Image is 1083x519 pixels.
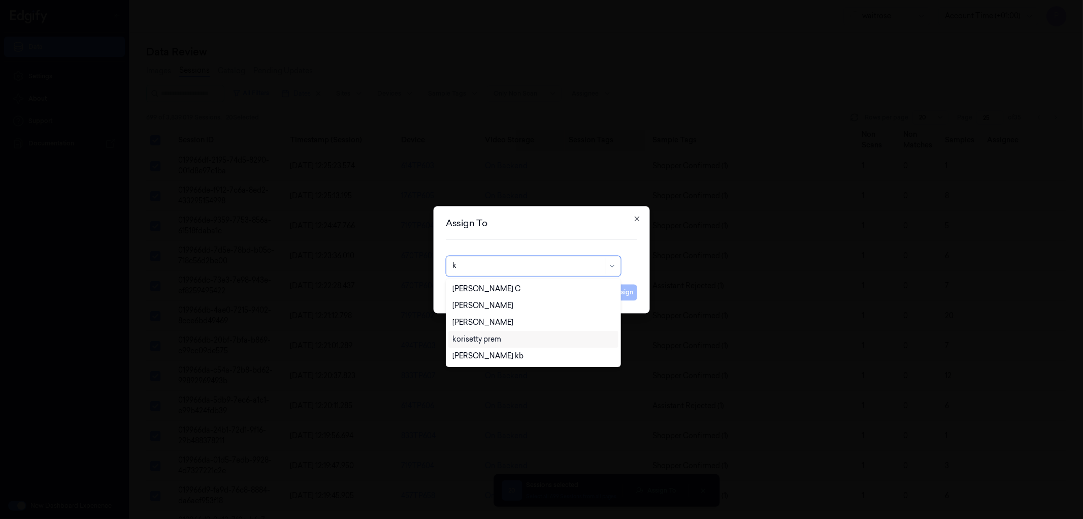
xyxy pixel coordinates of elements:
[452,317,513,328] div: [PERSON_NAME]
[452,284,520,294] div: [PERSON_NAME] C
[452,351,523,361] div: [PERSON_NAME] kb
[452,300,513,311] div: [PERSON_NAME]
[452,334,501,345] div: korisetty prem
[446,219,637,228] h2: Assign To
